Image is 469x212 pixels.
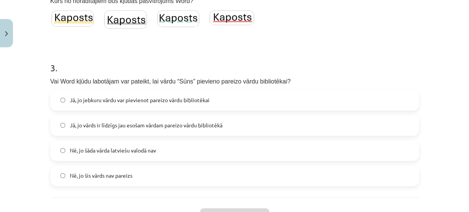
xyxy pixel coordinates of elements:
[104,10,147,29] img: 2.png
[50,49,419,73] h1: 3 .
[157,10,199,27] img: 3.png
[70,96,210,104] span: Jā, jo jebkuru vārdu var pievienot pareizo vārdu bibliotēkai
[50,78,291,85] span: Vai Word kļūdu labotājam var pateikt, lai vārdu “Sūns” pievieno pareizo vārdu bibliotēkai?
[52,10,94,27] img: 4.png
[70,146,156,154] span: Nē, jo šāda vārda latviešu valodā nav
[60,123,65,128] input: Jā, jo vārds ir līdzīgs jau esošam vārdam pareizo vārdu bibliotēkā
[60,98,65,103] input: Jā, jo jebkuru vārdu var pievienot pareizo vārdu bibliotēkai
[210,10,254,25] img: 1.png
[5,31,8,36] img: icon-close-lesson-0947bae3869378f0d4975bcd49f059093ad1ed9edebbc8119c70593378902aed.svg
[70,172,132,180] span: Nē, jo šis vārds nav pareizs
[60,148,65,153] input: Nē, jo šāda vārda latviešu valodā nav
[60,173,65,178] input: Nē, jo šis vārds nav pareizs
[70,121,222,129] span: Jā, jo vārds ir līdzīgs jau esošam vārdam pareizo vārdu bibliotēkā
